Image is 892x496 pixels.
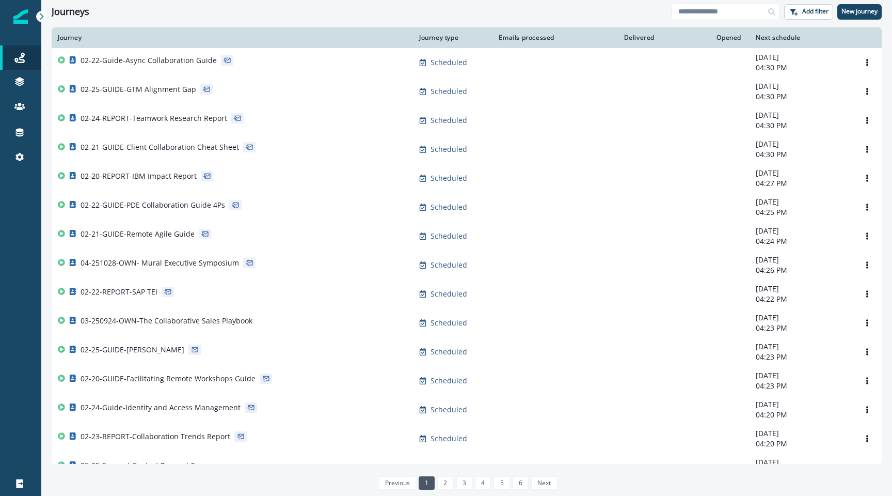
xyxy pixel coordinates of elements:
p: 02-25-GUIDE-GTM Alignment Gap [81,84,196,95]
p: Scheduled [431,433,467,444]
button: Add filter [784,4,833,20]
a: Next page [531,476,557,490]
a: 04-251028-OWN- Mural Executive SymposiumScheduled-[DATE]04:26 PMOptions [52,251,882,280]
p: 04:30 PM [756,120,847,131]
p: [DATE] [756,52,847,63]
button: Options [859,460,875,475]
a: Page 4 [475,476,491,490]
p: Scheduled [431,202,467,212]
p: Scheduled [431,462,467,473]
a: 02-24-REPORT-Teamwork Research ReportScheduled-[DATE]04:30 PMOptions [52,106,882,135]
a: Page 2 [437,476,453,490]
p: Scheduled [431,289,467,299]
button: Options [859,228,875,244]
div: Emails processed [497,34,556,42]
a: 02-22-GUIDE-PDE Collaboration Guide 4PsScheduled-[DATE]04:25 PMOptions [52,193,882,222]
button: Options [859,199,875,215]
a: 02-23-REPORT-Collaboration Trends ReportScheduled-[DATE]04:20 PMOptions [52,424,882,453]
p: 02-22-Guide-Async Collaboration Guide [81,55,217,66]
a: 02-22-REPORT-SAP TEIScheduled-[DATE]04:22 PMOptions [52,280,882,308]
p: 04:22 PM [756,294,847,304]
div: Opened [669,34,743,42]
p: 04:20 PM [756,410,847,420]
a: 02-20-GUIDE-Facilitating Remote Workshops GuideScheduled-[DATE]04:23 PMOptions [52,366,882,395]
p: 04:23 PM [756,381,847,391]
a: Page 1 is your current page [419,476,435,490]
ul: Pagination [376,476,557,490]
p: 02-24-Guide-Identity and Access Management [81,402,241,413]
p: 02-20-REPORT-IBM Impact Report [81,171,197,181]
p: [DATE] [756,313,847,323]
p: Add filter [802,8,829,15]
p: [DATE] [756,168,847,178]
p: Scheduled [431,144,467,154]
p: Scheduled [431,231,467,241]
button: Options [859,315,875,331]
p: [DATE] [756,399,847,410]
div: Next schedule [756,34,847,42]
p: 04:25 PM [756,207,847,218]
a: 02-21-GUIDE-Client Collaboration Cheat SheetScheduled-[DATE]04:30 PMOptions [52,135,882,164]
p: [DATE] [756,370,847,381]
p: 04:30 PM [756,91,847,102]
p: [DATE] [756,342,847,352]
p: [DATE] [756,81,847,91]
p: [DATE] [756,284,847,294]
button: Options [859,344,875,360]
button: Options [859,142,875,157]
button: Options [859,286,875,302]
a: Page 6 [513,476,529,490]
p: 04:26 PM [756,265,847,275]
p: Scheduled [431,173,467,183]
p: Scheduled [431,376,467,386]
button: Options [859,431,875,446]
p: [DATE] [756,139,847,149]
p: Scheduled [431,347,467,357]
p: 04:30 PM [756,149,847,160]
p: 04:23 PM [756,323,847,333]
p: 04:24 PM [756,236,847,246]
p: New journey [841,8,878,15]
div: Journey type [419,34,484,42]
button: Options [859,171,875,186]
p: [DATE] [756,197,847,207]
p: 02-21-GUIDE-Remote Agile Guide [81,229,195,239]
p: Scheduled [431,115,467,126]
button: Options [859,373,875,389]
p: Scheduled [431,318,467,328]
button: New journey [837,4,882,20]
img: Inflection [13,9,28,24]
p: 02-22-GUIDE-PDE Collaboration Guide 4Ps [81,200,225,210]
p: [DATE] [756,110,847,120]
p: [DATE] [756,226,847,236]
p: 04-251028-OWN- Mural Executive Symposium [81,258,239,268]
button: Options [859,84,875,99]
p: [DATE] [756,428,847,439]
button: Options [859,402,875,417]
a: 05-25-Support Contact Request FormScheduled-[DATE]04:20 PMOptions [52,453,882,482]
p: Scheduled [431,405,467,415]
a: 02-25-GUIDE-GTM Alignment GapScheduled-[DATE]04:30 PMOptions [52,77,882,106]
p: Scheduled [431,86,467,97]
p: 02-20-GUIDE-Facilitating Remote Workshops Guide [81,374,256,384]
p: 04:27 PM [756,178,847,189]
p: 03-250924-OWN-The Collaborative Sales Playbook [81,316,252,326]
p: [DATE] [756,457,847,468]
a: 02-20-REPORT-IBM Impact ReportScheduled-[DATE]04:27 PMOptions [52,164,882,193]
p: 04:20 PM [756,439,847,449]
p: 04:23 PM [756,352,847,362]
div: Journey [58,34,407,42]
a: 02-25-GUIDE-[PERSON_NAME]Scheduled-[DATE]04:23 PMOptions [52,337,882,366]
p: [DATE] [756,255,847,265]
a: 03-250924-OWN-The Collaborative Sales PlaybookScheduled-[DATE]04:23 PMOptions [52,308,882,337]
a: 02-21-GUIDE-Remote Agile GuideScheduled-[DATE]04:24 PMOptions [52,222,882,251]
p: 05-25-Support Contact Request Form [81,460,209,471]
h1: Journeys [52,6,89,18]
p: 04:30 PM [756,63,847,73]
button: Options [859,55,875,70]
div: Delivered [569,34,657,42]
p: Scheduled [431,57,467,68]
p: 02-23-REPORT-Collaboration Trends Report [81,431,230,442]
p: 02-21-GUIDE-Client Collaboration Cheat Sheet [81,142,239,152]
a: Page 5 [493,476,509,490]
